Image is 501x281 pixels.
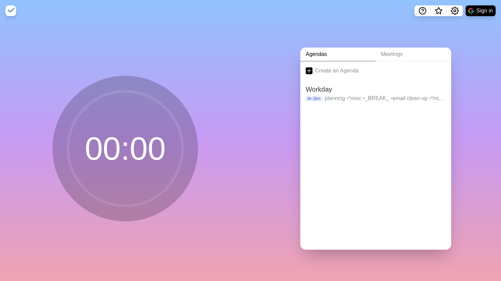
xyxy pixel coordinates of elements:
[325,94,446,102] p: planning *misc _BREAK_ email clean-up *misc SRM Framework _BREAK_ SRM Framework _BREAK_ SRM Frame...
[431,5,447,16] button: What’s new
[5,5,16,16] img: timeblocks logo
[414,5,431,16] button: Help
[447,5,463,16] button: Settings
[446,95,448,101] span: •
[363,95,365,101] span: •
[468,8,474,13] img: google logo
[306,84,446,94] h2: Workday
[346,95,348,101] span: •
[466,5,496,16] button: Sign in
[375,48,451,61] a: Meetings
[300,48,375,61] a: Agendas
[304,96,323,102] p: 3h 26m
[429,95,431,101] span: •
[300,61,451,80] a: Create an Agenda
[391,95,393,101] span: •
